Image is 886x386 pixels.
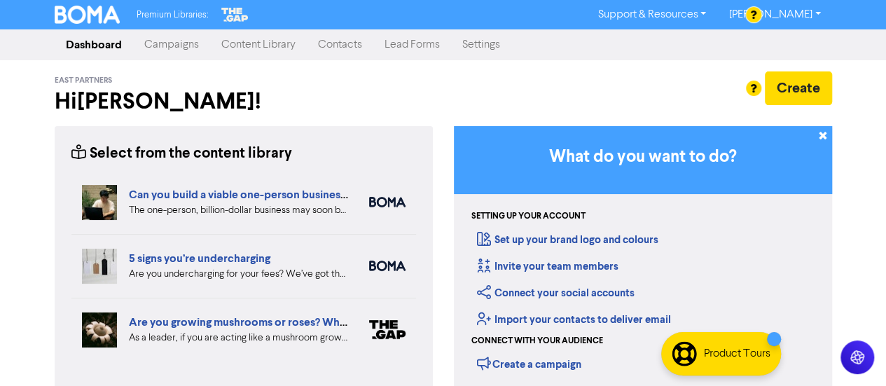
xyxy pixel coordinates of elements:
[133,31,210,59] a: Campaigns
[471,210,586,223] div: Setting up your account
[816,319,886,386] iframe: Chat Widget
[219,6,250,24] img: The Gap
[717,4,831,26] a: [PERSON_NAME]
[477,233,658,247] a: Set up your brand logo and colours
[129,315,571,329] a: Are you growing mushrooms or roses? Why you should lead like a gardener, not a grower
[129,203,348,218] div: The one-person, billion-dollar business may soon become a reality. But what are the pros and cons...
[307,31,373,59] a: Contacts
[475,147,811,167] h3: What do you want to do?
[55,6,120,24] img: BOMA Logo
[586,4,717,26] a: Support & Resources
[137,11,208,20] span: Premium Libraries:
[71,143,292,165] div: Select from the content library
[451,31,511,59] a: Settings
[373,31,451,59] a: Lead Forms
[55,31,133,59] a: Dashboard
[129,331,348,345] div: As a leader, if you are acting like a mushroom grower you’re unlikely to have a clear plan yourse...
[765,71,832,105] button: Create
[369,197,406,207] img: boma
[369,320,406,339] img: thegap
[477,260,618,273] a: Invite your team members
[129,188,350,202] a: Can you build a viable one-person business?
[55,88,433,115] h2: Hi [PERSON_NAME] !
[477,353,581,374] div: Create a campaign
[210,31,307,59] a: Content Library
[129,267,348,282] div: Are you undercharging for your fees? We’ve got the five warning signs that can help you diagnose ...
[477,313,671,326] a: Import your contacts to deliver email
[477,287,635,300] a: Connect your social accounts
[471,335,603,347] div: Connect with your audience
[129,251,270,266] a: 5 signs you’re undercharging
[369,261,406,271] img: boma_accounting
[55,76,112,85] span: East Partners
